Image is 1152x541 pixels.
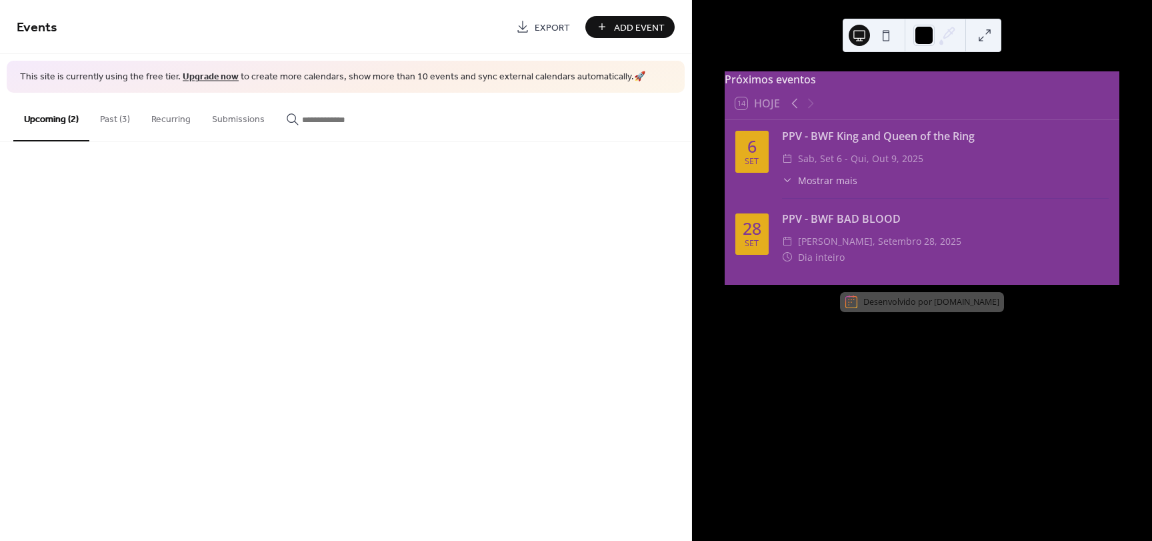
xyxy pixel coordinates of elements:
[89,93,141,140] button: Past (3)
[782,211,1109,227] div: PPV - BWF BAD BLOOD
[506,16,580,38] a: Export
[20,71,645,84] span: This site is currently using the free tier. to create more calendars, show more than 10 events an...
[17,15,57,41] span: Events
[782,249,793,265] div: ​
[614,21,665,35] span: Add Event
[535,21,570,35] span: Export
[141,93,201,140] button: Recurring
[201,93,275,140] button: Submissions
[798,173,857,187] span: Mostrar mais
[798,151,923,167] span: sab, set 6 - qui, out 9, 2025
[745,239,759,248] div: set
[585,16,675,38] button: Add Event
[782,173,793,187] div: ​
[782,173,857,187] button: ​Mostrar mais
[798,233,961,249] span: [PERSON_NAME], setembro 28, 2025
[782,233,793,249] div: ​
[743,220,761,237] div: 28
[183,68,239,86] a: Upgrade now
[798,249,845,265] span: Dia inteiro
[934,296,999,308] a: [DOMAIN_NAME]
[782,151,793,167] div: ​
[745,157,759,166] div: set
[782,128,1109,144] div: PPV - BWF King and Queen of the Ring
[13,93,89,141] button: Upcoming (2)
[747,138,757,155] div: 6
[863,296,999,308] div: Desenvolvido por
[725,71,1119,87] div: Próximos eventos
